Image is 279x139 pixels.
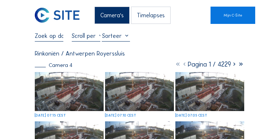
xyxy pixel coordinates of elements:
img: image_53143919 [35,72,104,111]
a: Mijn C-Site [211,7,255,24]
img: C-SITE Logo [35,8,79,23]
img: image_53143761 [105,72,174,111]
div: [DATE] 07:10 CEST [105,114,136,117]
a: C-SITE Logo [35,7,54,24]
img: image_53143680 [175,72,244,111]
input: Zoek op datum 󰅀 [35,32,63,39]
span: Pagina 1 / 4229 [188,60,231,68]
div: Camera's [94,7,130,24]
div: [DATE] 07:15 CEST [35,114,66,117]
div: [DATE] 07:05 CEST [175,114,207,117]
div: Camera 4 [35,63,72,68]
div: Rinkoniën / Antwerpen Royerssluis [35,51,125,57]
div: Timelapses [131,7,171,24]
